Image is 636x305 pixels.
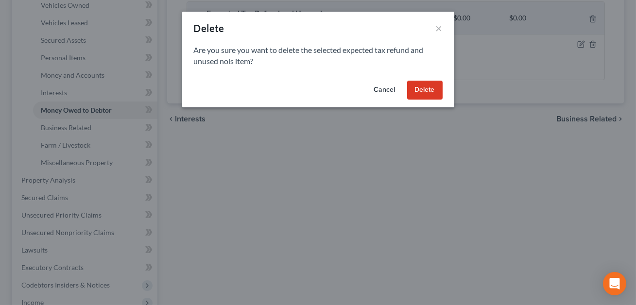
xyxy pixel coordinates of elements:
[407,81,443,100] button: Delete
[436,22,443,34] button: ×
[366,81,403,100] button: Cancel
[603,272,626,295] div: Open Intercom Messenger
[194,45,443,67] p: Are you sure you want to delete the selected expected tax refund and unused nols item?
[194,21,224,35] div: Delete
